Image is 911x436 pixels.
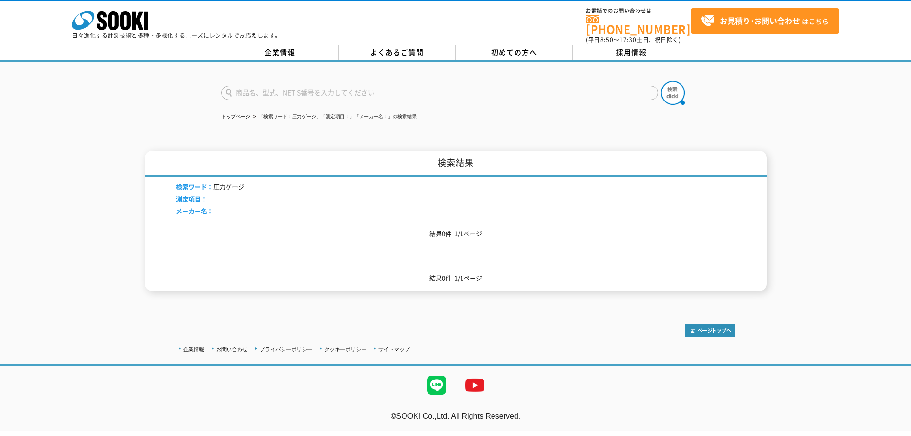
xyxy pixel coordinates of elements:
h1: 検索結果 [145,151,767,177]
span: 測定項目： [176,194,207,203]
span: 検索ワード： [176,182,213,191]
a: [PHONE_NUMBER] [586,15,691,34]
img: YouTube [456,366,494,404]
p: 結果0件 1/1ページ [176,229,735,239]
a: サイトマップ [378,347,410,352]
strong: お見積り･お問い合わせ [720,15,800,26]
a: プライバシーポリシー [260,347,312,352]
li: 「検索ワード：圧力ゲージ」「測定項目：」「メーカー名：」の検索結果 [252,112,417,122]
p: 結果0件 1/1ページ [176,273,735,283]
li: 圧力ゲージ [176,182,244,192]
a: 初めての方へ [456,45,573,60]
a: お問い合わせ [216,347,248,352]
span: 初めての方へ [491,47,537,57]
img: btn_search.png [661,81,685,105]
span: はこちら [701,14,829,28]
span: 17:30 [619,35,637,44]
span: (平日 ～ 土日、祝日除く) [586,35,681,44]
img: トップページへ [685,324,735,337]
p: 日々進化する計測技術と多種・多様化するニーズにレンタルでお応えします。 [72,33,281,38]
a: テストMail [874,422,911,430]
span: メーカー名： [176,206,213,215]
a: 企業情報 [221,45,339,60]
a: クッキーポリシー [324,347,366,352]
span: お電話でのお問い合わせは [586,8,691,14]
a: トップページ [221,114,250,119]
img: LINE [417,366,456,404]
a: お見積り･お問い合わせはこちら [691,8,839,34]
span: 8:50 [600,35,614,44]
a: 企業情報 [183,347,204,352]
a: よくあるご質問 [339,45,456,60]
a: 採用情報 [573,45,690,60]
input: 商品名、型式、NETIS番号を入力してください [221,86,658,100]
